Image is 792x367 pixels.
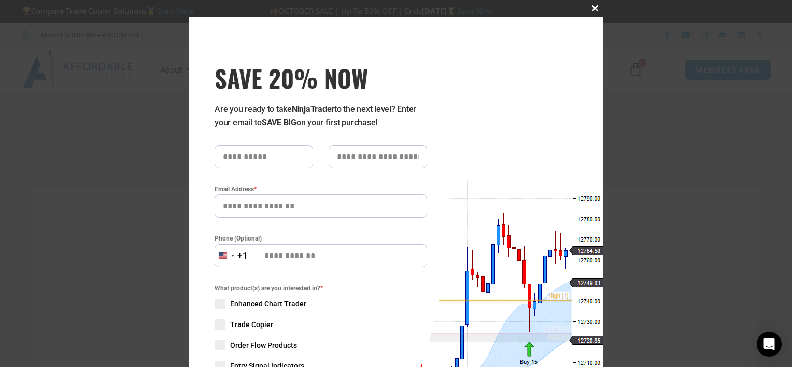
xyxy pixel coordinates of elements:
[215,244,248,267] button: Selected country
[262,118,296,128] strong: SAVE BIG
[230,340,297,350] span: Order Flow Products
[215,319,427,330] label: Trade Copier
[215,299,427,309] label: Enhanced Chart Trader
[292,104,334,114] strong: NinjaTrader
[215,63,427,92] h3: SAVE 20% NOW
[237,249,248,263] div: +1
[215,283,427,293] span: What product(s) are you interested in?
[757,332,782,357] div: Open Intercom Messenger
[215,184,427,194] label: Email Address
[230,319,273,330] span: Trade Copier
[230,299,306,309] span: Enhanced Chart Trader
[215,103,427,130] p: Are you ready to take to the next level? Enter your email to on your first purchase!
[215,233,427,244] label: Phone (Optional)
[215,340,427,350] label: Order Flow Products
